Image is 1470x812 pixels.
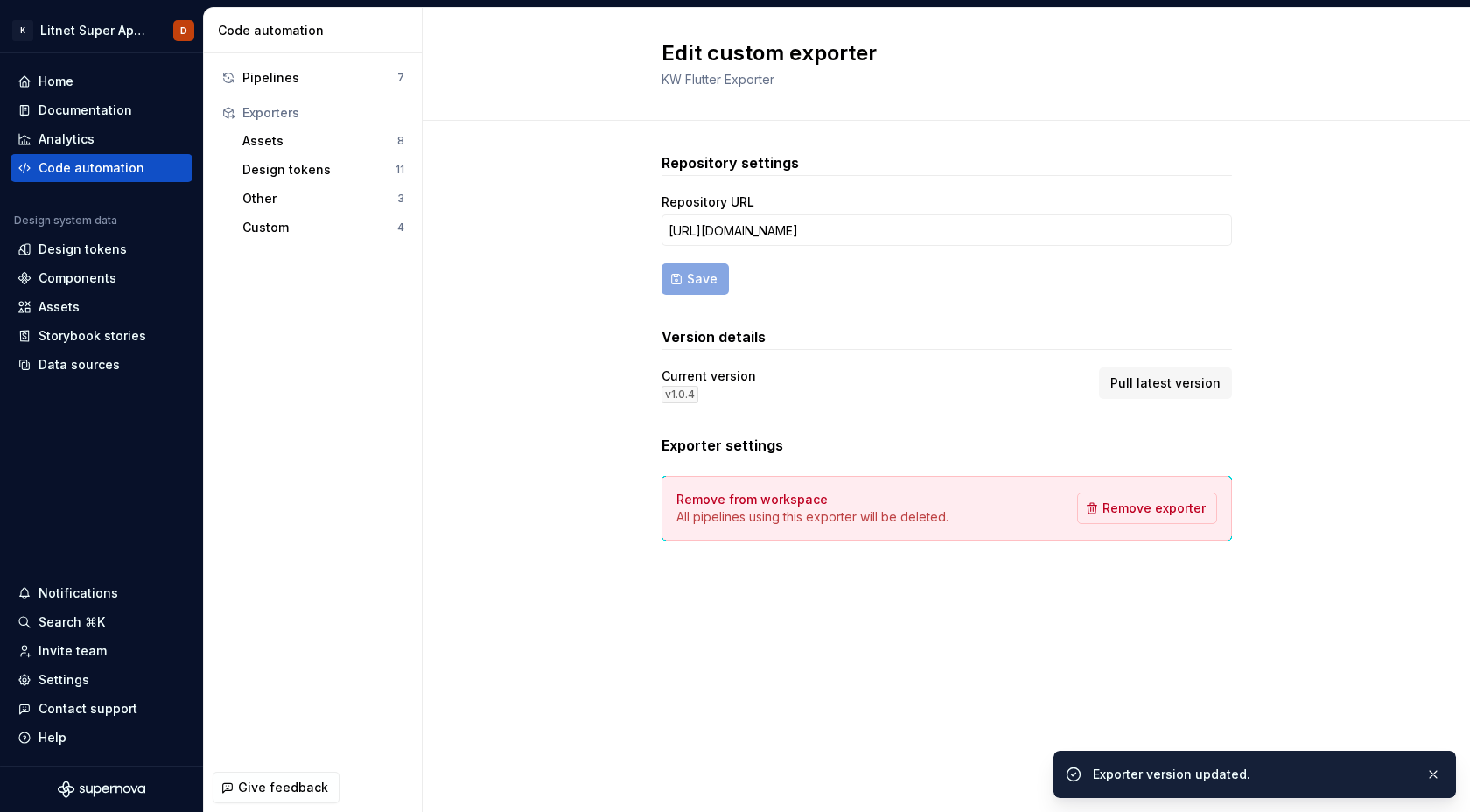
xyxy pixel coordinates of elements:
[10,637,192,665] a: Invite team
[661,152,1232,173] h3: Repository settings
[38,73,73,90] div: Home
[38,584,118,602] div: Notifications
[661,435,1232,456] h3: Exporter settings
[10,351,192,379] a: Data sources
[10,322,192,350] a: Storybook stories
[661,326,1232,347] h3: Version details
[661,193,754,211] label: Repository URL
[10,125,192,153] a: Analytics
[38,130,94,148] div: Analytics
[661,367,756,385] div: Current version
[3,11,199,49] button: KLitnet Super App 2.0.D
[242,161,395,178] div: Design tokens
[38,101,132,119] div: Documentation
[10,695,192,723] button: Contact support
[38,356,120,374] div: Data sources
[676,491,828,508] h4: Remove from workspace
[235,213,411,241] button: Custom4
[10,293,192,321] a: Assets
[38,298,80,316] div: Assets
[58,780,145,798] svg: Supernova Logo
[397,220,404,234] div: 4
[242,219,397,236] div: Custom
[10,608,192,636] button: Search ⌘K
[661,72,774,87] span: KW Flutter Exporter
[661,39,1211,67] h2: Edit custom exporter
[38,671,89,689] div: Settings
[397,71,404,85] div: 7
[397,134,404,148] div: 8
[10,154,192,182] a: Code automation
[213,772,339,803] button: Give feedback
[242,104,404,122] div: Exporters
[214,64,411,92] button: Pipelines7
[235,156,411,184] button: Design tokens11
[38,613,105,631] div: Search ⌘K
[238,779,328,796] span: Give feedback
[1077,493,1217,524] button: Remove exporter
[676,508,948,526] p: All pipelines using this exporter will be deleted.
[218,22,415,39] div: Code automation
[10,579,192,607] button: Notifications
[38,159,144,177] div: Code automation
[180,24,187,38] div: D
[10,666,192,694] a: Settings
[38,327,146,345] div: Storybook stories
[40,22,152,39] div: Litnet Super App 2.0.
[10,724,192,752] button: Help
[397,192,404,206] div: 3
[1093,766,1411,783] div: Exporter version updated.
[661,386,698,403] div: v 1.0.4
[10,67,192,95] a: Home
[38,729,66,746] div: Help
[12,20,33,41] div: K
[242,69,397,87] div: Pipelines
[38,241,127,258] div: Design tokens
[10,235,192,263] a: Design tokens
[1102,500,1206,517] span: Remove exporter
[38,269,116,287] div: Components
[1099,367,1232,399] button: Pull latest version
[235,127,411,155] button: Assets8
[1110,374,1221,392] span: Pull latest version
[38,642,107,660] div: Invite team
[38,700,137,717] div: Contact support
[395,163,404,177] div: 11
[10,264,192,292] a: Components
[242,190,397,207] div: Other
[10,96,192,124] a: Documentation
[235,185,411,213] button: Other3
[14,213,117,227] div: Design system data
[242,132,397,150] div: Assets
